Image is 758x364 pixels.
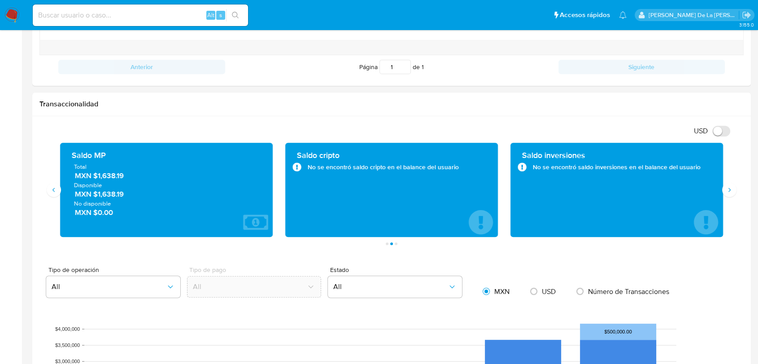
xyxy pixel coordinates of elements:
[39,100,744,109] h1: Transaccionalidad
[422,62,424,71] span: 1
[560,10,610,20] span: Accesos rápidos
[58,60,225,74] button: Anterior
[558,60,725,74] button: Siguiente
[649,11,739,19] p: javier.gutierrez@mercadolibre.com.mx
[219,11,222,19] span: s
[359,60,424,74] span: Página de
[742,10,751,20] a: Salir
[739,21,754,28] span: 3.155.0
[619,11,627,19] a: Notificaciones
[33,9,248,21] input: Buscar usuario o caso...
[207,11,214,19] span: Alt
[226,9,244,22] button: search-icon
